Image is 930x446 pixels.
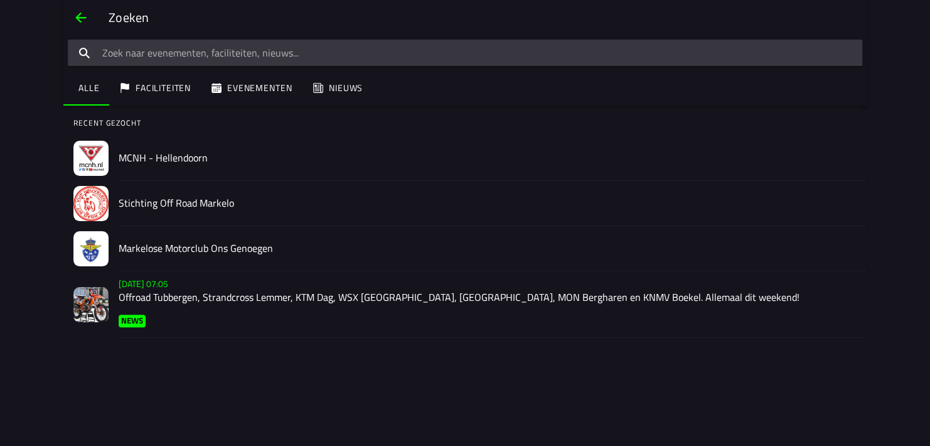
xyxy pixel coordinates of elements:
h2: Stichting Off Road Markelo [119,197,857,209]
img: facility-image [73,231,109,266]
ion-badge: NEWS [119,315,146,327]
h2: Offroad Tubbergen, Strandcross Lemmer, KTM Dag, WSX [GEOGRAPHIC_DATA], [GEOGRAPHIC_DATA], MON Ber... [119,291,857,303]
img: News Image [73,287,109,322]
h2: Markelose Motorclub Ons Genoegen [119,242,857,254]
h2: MCNH - Hellendoorn [119,152,857,164]
input: search text [68,40,862,66]
p: [DATE] 07:05 [119,278,857,290]
ion-title: Zoeken [96,8,867,27]
ion-label: Recent gezocht [73,117,867,129]
img: facility-image [73,141,109,176]
img: facility-image [73,186,109,221]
